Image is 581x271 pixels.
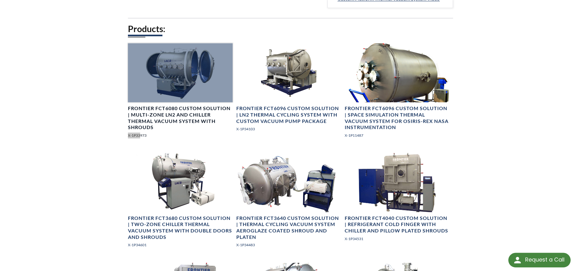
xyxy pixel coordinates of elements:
[345,105,449,131] h4: Frontier FCT6096 Custom Solution | Space Simulation Thermal Vacuum System for OSIRIS-REx NASA Ins...
[513,255,522,265] img: round button
[128,132,233,138] p: X-1P33973
[236,126,341,132] p: X-1P34103
[236,242,341,248] p: X-1P34483
[236,43,341,137] a: Custom Thermal Vacuum System, angled viewFrontier FCT6096 Custom Solution | LN2 Thermal Cycling S...
[128,43,233,143] a: Custom Solution | Horizontal Cylindrical Thermal Vacuum (TVAC) Test System, side view, chamber do...
[345,236,449,242] p: X-1P34531
[345,43,449,143] a: Large Space Simulation Vacuum System with stainless steel cylindrical chamber including viewports...
[128,153,233,253] a: Image showing full view of vacuum chamber, controller and coolers/Frontier FCT3680 Custom Solutio...
[525,253,565,267] div: Request a Call
[508,253,571,267] div: Request a Call
[345,153,449,247] a: Vacuum Chamber with chillerFrontier FCT4040 Custom Solution | Refrigerant Cold Finger with Chille...
[128,105,233,131] h4: Frontier FCT6080 Custom Solution | Multi-Zone LN2 and Chiller Thermal Vacuum System with Shrouds
[236,215,341,240] h4: Frontier FCT3640 Custom Solution | Thermal Cycling Vacuum System Aeroglaze Coated Shroud and Platen
[345,215,449,234] h4: Frontier FCT4040 Custom Solution | Refrigerant Cold Finger with Chiller and Pillow Plated Shrouds
[128,23,453,35] h2: Products:
[345,132,449,138] p: X-1P11487
[236,105,341,124] h4: Frontier FCT6096 Custom Solution | LN2 Thermal Cycling System with Custom Vacuum Pump Package
[236,153,341,253] a: Frontier Thermal Vacuum Chamber and Chiller System, angled viewFrontier FCT3640 Custom Solution |...
[128,215,233,240] h4: Frontier FCT3680 Custom Solution | Two-Zone Chiller Thermal Vacuum System with Double Doors and S...
[128,242,233,248] p: X-1P34601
